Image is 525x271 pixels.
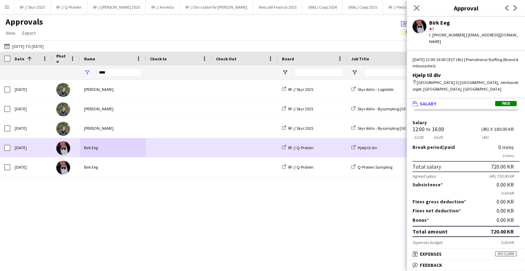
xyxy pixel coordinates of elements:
[412,57,519,69] div: [DATE] 12:00-16:00 CEST (4h) | Promotional Staffing (Brand Ambassadors)
[80,138,146,157] div: Birk Eeg
[282,87,313,92] a: RF // Skyr 2025
[412,144,443,150] span: Break period
[495,101,517,106] span: Paid
[412,163,441,170] div: Total salary
[358,106,438,111] span: Skyr Aktiv - Bysampling [GEOGRAPHIC_DATA]
[432,127,444,132] div: 16:00
[407,3,525,12] h3: Approval
[282,126,313,131] a: RF // Skyr 2025
[10,99,52,118] div: [DATE]
[481,135,489,140] div: 4h
[497,217,519,223] div: 0.00 KR
[15,56,24,61] span: Date
[429,26,519,32] div: 3
[351,145,377,150] a: Hjelp til div
[56,141,70,155] img: Birk Eeg
[97,68,142,77] input: Name Filter Input
[84,56,95,61] span: Name
[481,127,489,132] div: 4h
[407,249,525,259] mat-expansion-panel-header: ExpensesNo claim
[3,42,45,50] button: [DATE] to [DATE]
[426,127,431,132] div: to
[401,28,435,35] span: 111
[6,30,15,36] span: View
[150,56,167,61] span: Check-In
[80,119,146,138] div: [PERSON_NAME]
[491,163,514,170] div: 720.00 KR
[351,87,393,92] a: Skyr Aktiv - Logistikk
[358,145,377,150] span: Hjelp til div
[351,56,369,61] span: Job Title
[497,181,519,188] div: 0.00 KR
[56,102,70,116] img: Birk Sjølie
[494,127,519,132] div: 180.00 KR
[407,99,525,109] mat-expansion-panel-header: SalaryPaid
[180,0,253,14] button: RF // Div vakter for [PERSON_NAME]
[14,0,51,14] button: RF // Skyr 2025
[80,158,146,177] div: Birk Eeg
[412,72,519,78] div: Hjelp til div
[412,198,466,205] label: Fines gross deduction
[401,20,455,26] span: 1224 of 6336
[429,32,519,44] div: t. [PHONE_NUMBER] | [EMAIL_ADDRESS][DOMAIN_NAME]
[56,122,70,136] img: Birk Sjølie
[351,69,358,76] button: Open Filter Menu
[288,87,313,92] span: RF // Skyr 2025
[351,106,438,111] a: Skyr Aktiv - Bysampling [GEOGRAPHIC_DATA]
[412,79,519,92] div: [GEOGRAPHIC_DATA] S | [GEOGRAPHIC_DATA], Jernbanetorget, [GEOGRAPHIC_DATA], [GEOGRAPHIC_DATA]
[490,127,493,132] div: X
[412,208,461,214] label: Fines net deduction
[412,153,519,158] div: 0 mins
[80,99,146,118] div: [PERSON_NAME]
[358,87,393,92] span: Skyr Aktiv - Logistikk
[358,126,438,131] span: Skyr Aktiv - Bysampling [GEOGRAPHIC_DATA]
[412,173,436,179] div: Agreed salary
[364,68,412,77] input: Job Title Filter Input
[294,68,343,77] input: Board Filter Input
[10,119,52,138] div: [DATE]
[412,228,448,235] div: Total amount
[51,0,87,14] button: RF // Q-Protein
[412,217,429,223] label: Bonus
[56,53,67,64] span: Photo
[498,144,519,150] div: 0 mins
[253,0,302,14] button: Nescafé Festival 2025
[432,135,444,140] div: 16:00
[403,22,421,26] span: Approved
[146,0,180,14] button: RF // Amedia
[19,28,39,37] a: Export
[22,30,36,36] span: Export
[420,251,442,257] span: Expenses
[429,19,519,26] div: Birk Eeg
[80,80,146,99] div: [PERSON_NAME]
[10,158,52,177] div: [DATE]
[412,135,425,140] div: 12:00
[406,30,418,34] span: Review
[87,0,146,14] button: RF // [PERSON_NAME] 2025
[288,126,313,131] span: RF // Skyr 2025
[10,138,52,157] div: [DATE]
[420,262,442,268] span: Feedback
[351,126,438,131] a: Skyr Aktiv - Bysampling [GEOGRAPHIC_DATA]
[282,145,314,150] a: RF // Q-Protein
[412,144,455,150] label: /paid
[412,120,519,125] label: Salary
[351,164,392,170] a: Q-Protein Sampling
[84,69,90,76] button: Open Filter Menu
[412,240,442,245] div: Expenses budget
[489,173,519,179] div: (4h) 720.00 KR
[495,251,517,256] span: No claim
[343,0,383,14] button: (WAL) Coop 2025
[56,161,70,175] img: Birk Eeg
[383,0,460,14] button: RF // Hello Fresh på A Walk In The Park
[282,106,313,111] a: RF // Skyr 2025
[288,106,313,111] span: RF // Skyr 2025
[282,69,288,76] button: Open Filter Menu
[407,260,525,270] mat-expansion-panel-header: Feedback
[491,228,514,235] div: 720.00 KR
[497,208,519,214] div: 0.00 KR
[282,56,294,61] span: Board
[288,145,314,150] span: RF // Q-Protein
[282,164,314,170] a: RF // Q-Protein
[412,127,425,132] div: 12:00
